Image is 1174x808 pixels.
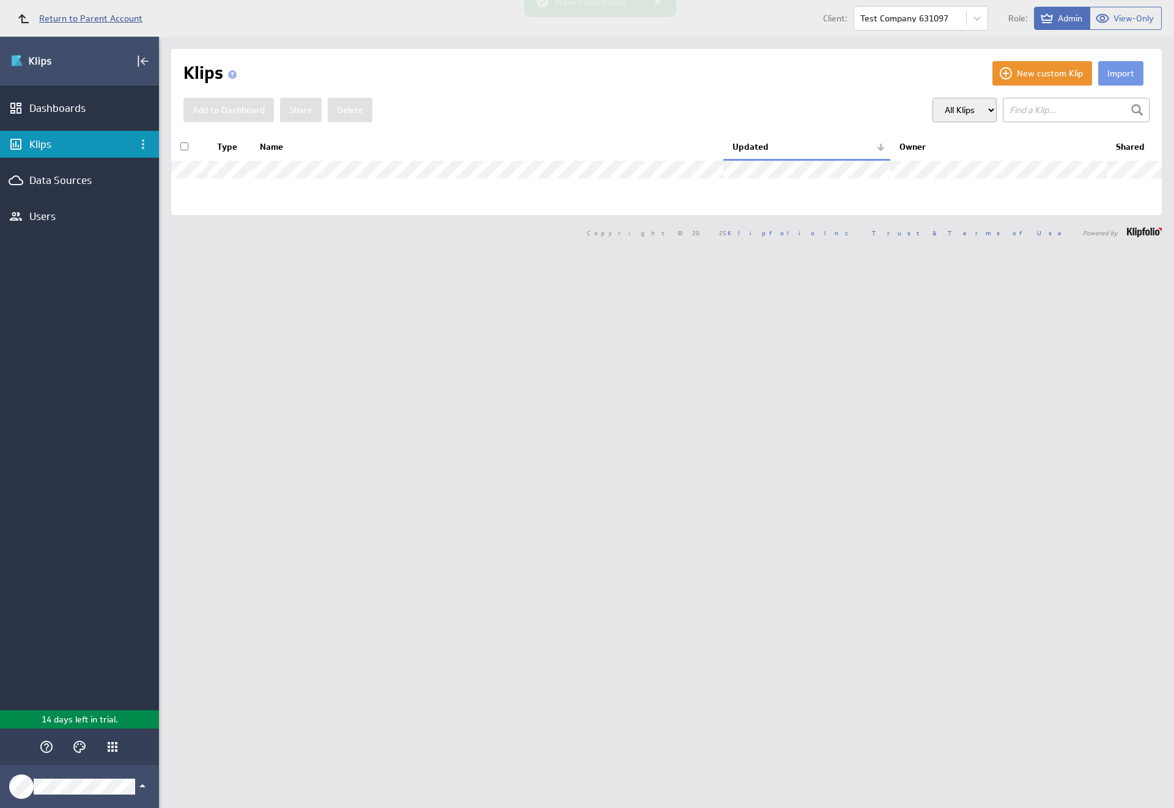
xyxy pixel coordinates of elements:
[860,14,948,23] div: Test Company 631097
[1107,134,1162,160] th: Shared
[587,230,859,236] span: Copyright © 2025
[42,713,118,726] p: 14 days left in trial.
[251,134,723,160] th: Name
[133,134,153,155] div: Klips menu
[133,51,153,72] div: Collapse
[1113,13,1154,24] span: View-Only
[72,740,87,754] svg: Themes
[1034,7,1090,30] button: View as Admin
[29,101,130,115] div: Dashboards
[10,51,96,71] div: Go to Dashboards
[105,740,120,754] div: Klipfolio Apps
[183,61,242,86] h1: Klips
[823,14,847,23] span: Client:
[1098,61,1143,86] button: Import
[102,736,123,757] div: Klipfolio Apps
[328,98,372,122] button: Delete
[992,61,1092,86] button: New custom Klip
[1008,14,1028,23] span: Role:
[1127,227,1162,237] img: logo-footer.png
[728,229,859,237] a: Klipfolio Inc.
[36,736,57,757] div: Help
[208,134,251,160] th: Type
[1058,13,1082,24] span: Admin
[183,98,274,122] button: Add to Dashboard
[69,736,90,757] div: Themes
[39,14,142,23] span: Return to Parent Account
[872,229,1070,237] a: Trust & Terms of Use
[280,98,322,122] button: Share
[29,174,130,187] div: Data Sources
[1083,230,1118,236] span: Powered by
[1090,7,1162,30] button: View as View-Only
[1003,98,1150,122] input: Find a Klip...
[890,134,1107,160] th: Owner
[29,138,130,151] div: Klips
[10,51,96,71] img: Klipfolio klips logo
[29,210,130,223] div: Users
[723,134,890,160] th: Updated
[10,5,142,32] a: Return to Parent Account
